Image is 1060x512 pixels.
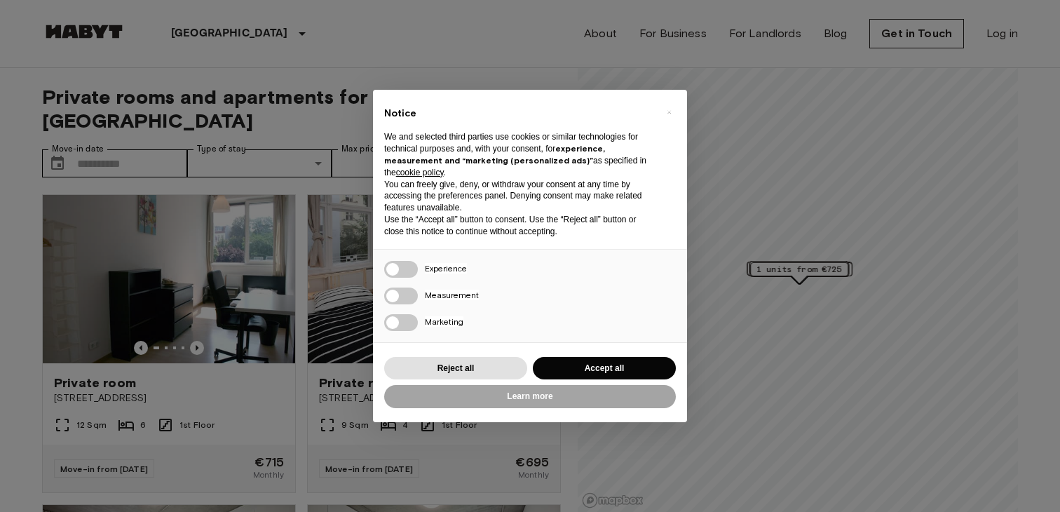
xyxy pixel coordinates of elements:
button: Learn more [384,385,676,408]
span: Measurement [425,290,479,300]
p: You can freely give, deny, or withdraw your consent at any time by accessing the preferences pane... [384,179,653,214]
span: Experience [425,263,467,274]
button: Close this notice [658,101,680,123]
a: cookie policy [396,168,444,177]
p: We and selected third parties use cookies or similar technologies for technical purposes and, wit... [384,131,653,178]
h2: Notice [384,107,653,121]
strong: experience, measurement and “marketing (personalized ads)” [384,143,605,166]
button: Reject all [384,357,527,380]
button: Accept all [533,357,676,380]
p: Use the “Accept all” button to consent. Use the “Reject all” button or close this notice to conti... [384,214,653,238]
span: × [667,104,672,121]
span: Marketing [425,316,463,327]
